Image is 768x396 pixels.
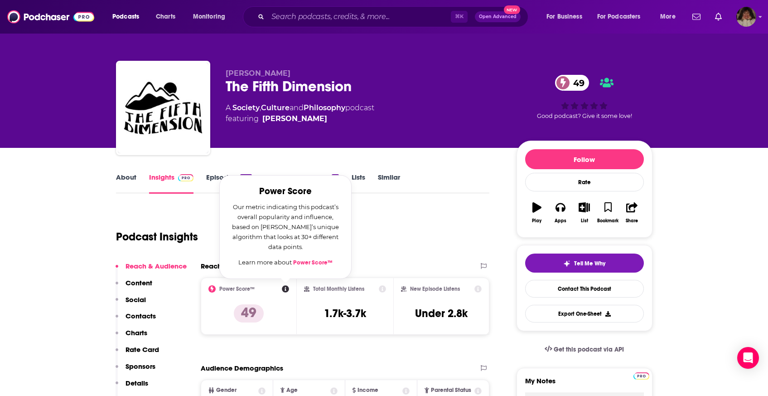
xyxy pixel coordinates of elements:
button: Rate Card [116,345,159,362]
button: open menu [106,10,151,24]
a: Reviews [265,173,291,194]
button: open menu [654,10,687,24]
button: Export One-Sheet [525,305,644,323]
span: ⌘ K [451,11,468,23]
h2: Reach [201,262,222,270]
p: 49 [234,304,264,323]
button: Apps [549,196,572,229]
span: New [504,5,520,14]
button: Details [116,379,148,396]
a: Similar [378,173,400,194]
span: Gender [216,387,237,393]
p: Details [126,379,148,387]
span: Podcasts [112,10,139,23]
a: Culture [261,103,290,112]
div: 298 [240,174,251,181]
button: Contacts [116,312,156,328]
a: InsightsPodchaser Pro [149,173,194,194]
a: Evan McDermod [262,113,327,124]
p: Rate Card [126,345,159,354]
h1: Podcast Insights [116,230,198,244]
span: [PERSON_NAME] [226,69,290,78]
button: Play [525,196,549,229]
span: More [660,10,676,23]
span: featuring [226,113,374,124]
a: Pro website [633,371,649,380]
div: 49Good podcast? Give it some love! [517,69,652,125]
p: Reach & Audience [126,262,187,270]
a: 49 [555,75,589,91]
div: Play [532,218,541,224]
div: A podcast [226,103,374,124]
img: The Fifth Dimension [118,63,208,153]
span: Parental Status [431,387,471,393]
button: Reach & Audience [116,262,187,279]
div: Rate [525,173,644,191]
img: Podchaser Pro [633,372,649,380]
span: Open Advanced [479,15,517,19]
img: User Profile [736,7,756,27]
p: Social [126,295,146,304]
button: open menu [187,10,237,24]
div: Apps [555,218,566,224]
span: , [260,103,261,112]
span: For Podcasters [597,10,641,23]
a: Episodes298 [206,173,251,194]
span: Income [357,387,378,393]
button: Show profile menu [736,7,756,27]
button: Charts [116,328,147,345]
p: Charts [126,328,147,337]
button: Open AdvancedNew [475,11,521,22]
span: Logged in as angelport [736,7,756,27]
span: For Business [546,10,582,23]
span: Monitoring [193,10,225,23]
img: Podchaser Pro [178,174,194,181]
button: Sponsors [116,362,155,379]
a: Show notifications dropdown [711,9,725,24]
a: About [116,173,136,194]
p: Learn more about [231,257,340,268]
button: open menu [540,10,594,24]
a: Lists [352,173,365,194]
div: Share [626,218,638,224]
span: and [290,103,304,112]
p: Contacts [126,312,156,320]
p: Our metric indicating this podcast’s overall popularity and influence, based on [PERSON_NAME]’s u... [231,202,340,252]
span: Get this podcast via API [554,346,624,353]
div: 12 [332,174,339,181]
a: Society [232,103,260,112]
a: Philosophy [304,103,345,112]
h3: 1.7k-3.7k [324,307,366,320]
button: open menu [591,10,654,24]
span: 49 [564,75,589,91]
p: Sponsors [126,362,155,371]
div: Open Intercom Messenger [737,347,759,369]
h2: Power Score™ [219,286,255,292]
button: tell me why sparkleTell Me Why [525,254,644,273]
button: List [572,196,596,229]
img: Podchaser - Follow, Share and Rate Podcasts [7,8,94,25]
span: Tell Me Why [574,260,605,267]
span: Good podcast? Give it some love! [537,112,632,119]
span: Age [286,387,298,393]
a: Power Score™ [293,259,333,266]
a: Charts [150,10,181,24]
div: Bookmark [597,218,618,224]
a: Get this podcast via API [537,338,632,361]
button: Social [116,295,146,312]
label: My Notes [525,376,644,392]
button: Content [116,279,152,295]
h3: Under 2.8k [415,307,468,320]
span: Charts [156,10,175,23]
p: Content [126,279,152,287]
h2: New Episode Listens [410,286,460,292]
a: Show notifications dropdown [689,9,704,24]
input: Search podcasts, credits, & more... [268,10,451,24]
a: Contact This Podcast [525,280,644,298]
button: Share [620,196,643,229]
h2: Total Monthly Listens [313,286,364,292]
a: Credits12 [304,173,339,194]
div: List [581,218,588,224]
button: Bookmark [596,196,620,229]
